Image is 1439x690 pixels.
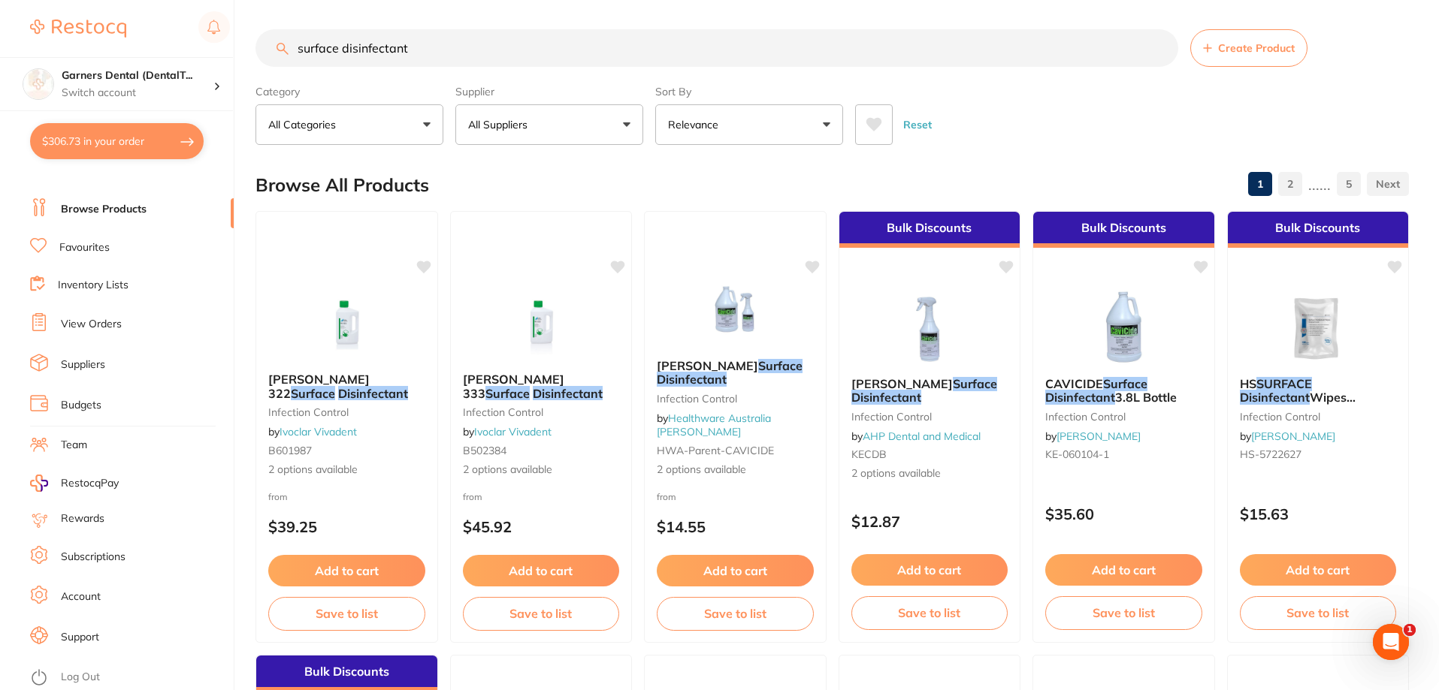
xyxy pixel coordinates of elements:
[851,377,1008,405] b: Kerr Cavicide Surface Disinfectant
[61,476,119,491] span: RestocqPay
[1057,429,1141,443] a: [PERSON_NAME]
[474,425,552,438] a: Ivoclar Vivadent
[255,85,443,98] label: Category
[268,491,288,502] span: from
[30,20,126,38] img: Restocq Logo
[1240,376,1256,391] span: HS
[463,406,620,418] small: infection control
[1240,390,1389,418] span: Wipes Hospital Grade 180 Refills
[268,372,370,400] span: [PERSON_NAME] 322
[30,123,204,159] button: $306.73 in your order
[851,513,1008,530] p: $12.87
[851,447,887,461] span: KECDB
[1240,554,1397,586] button: Add to cart
[23,69,53,99] img: Garners Dental (DentalTown 5)
[655,104,843,145] button: Relevance
[463,555,620,586] button: Add to cart
[255,29,1178,67] input: Search Products
[1218,42,1295,54] span: Create Product
[1115,390,1177,405] span: 3.8L Bottle
[30,475,119,492] a: RestocqPay
[1103,376,1147,391] em: Surface
[533,386,603,401] em: Disinfectant
[61,670,100,685] a: Log Out
[268,518,425,535] p: $39.25
[463,444,506,457] span: B502384
[953,376,997,391] em: Surface
[58,278,128,293] a: Inventory Lists
[61,202,147,217] a: Browse Products
[851,596,1008,629] button: Save to list
[655,85,843,98] label: Sort By
[61,589,101,604] a: Account
[463,463,620,478] span: 2 options available
[455,85,643,98] label: Supplier
[1045,390,1115,405] em: Disinfectant
[851,554,1008,586] button: Add to cart
[463,372,620,400] b: Dürr FD 333 Surface Disinfectant
[62,86,213,101] p: Switch account
[59,240,110,255] a: Favourites
[657,411,771,438] span: by
[291,386,335,401] em: Surface
[1240,390,1310,405] em: Disinfectant
[463,597,620,630] button: Save to list
[1240,377,1397,405] b: HS SURFACE Disinfectant Wipes Hospital Grade 180 Refills
[1256,376,1312,391] em: SURFACE
[657,393,814,405] small: Infection Control
[1240,411,1397,423] small: infection control
[899,104,936,145] button: Reset
[268,425,357,438] span: by
[758,358,803,373] em: Surface
[1337,169,1361,199] a: 5
[1045,505,1202,523] p: $35.60
[686,272,784,347] img: Kerr CaviCide Surface Disinfectant
[61,630,99,645] a: Support
[657,411,771,438] a: Healthware Australia [PERSON_NAME]
[30,11,126,46] a: Restocq Logo
[851,390,921,405] em: Disinfectant
[463,372,564,400] span: [PERSON_NAME] 333
[1373,624,1409,660] iframe: Intercom live chat
[657,597,814,630] button: Save to list
[268,406,425,418] small: infection control
[1045,447,1109,461] span: KE-060104-1
[268,463,425,478] span: 2 options available
[1075,290,1172,365] img: CAVICIDE Surface Disinfectant 3.8L Bottle
[851,466,1008,481] span: 2 options available
[268,372,425,400] b: Dürr FD 322 Surface Disinfectant
[1240,505,1397,523] p: $15.63
[851,411,1008,423] small: infection control
[839,212,1020,248] div: Bulk Discounts
[1240,429,1335,443] span: by
[1251,429,1335,443] a: [PERSON_NAME]
[1045,554,1202,586] button: Add to cart
[881,290,978,365] img: Kerr Cavicide Surface Disinfectant
[485,386,530,401] em: Surface
[1404,624,1416,636] span: 1
[1240,596,1397,629] button: Save to list
[851,376,953,391] span: [PERSON_NAME]
[657,518,814,535] p: $14.55
[61,438,87,453] a: Team
[268,555,425,586] button: Add to cart
[61,317,122,332] a: View Orders
[657,358,758,373] span: [PERSON_NAME]
[1308,176,1331,193] p: ......
[30,475,48,492] img: RestocqPay
[1045,376,1103,391] span: CAVICIDE
[1045,377,1202,405] b: CAVICIDE Surface Disinfectant 3.8L Bottle
[255,175,429,196] h2: Browse All Products
[1190,29,1307,67] button: Create Product
[338,386,408,401] em: Disinfectant
[1045,411,1202,423] small: infection control
[61,550,125,565] a: Subscriptions
[255,104,443,145] button: All Categories
[61,357,105,372] a: Suppliers
[61,511,104,526] a: Rewards
[657,555,814,586] button: Add to cart
[1269,290,1367,365] img: HS SURFACE Disinfectant Wipes Hospital Grade 180 Refills
[851,429,981,443] span: by
[463,518,620,535] p: $45.92
[463,491,482,502] span: from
